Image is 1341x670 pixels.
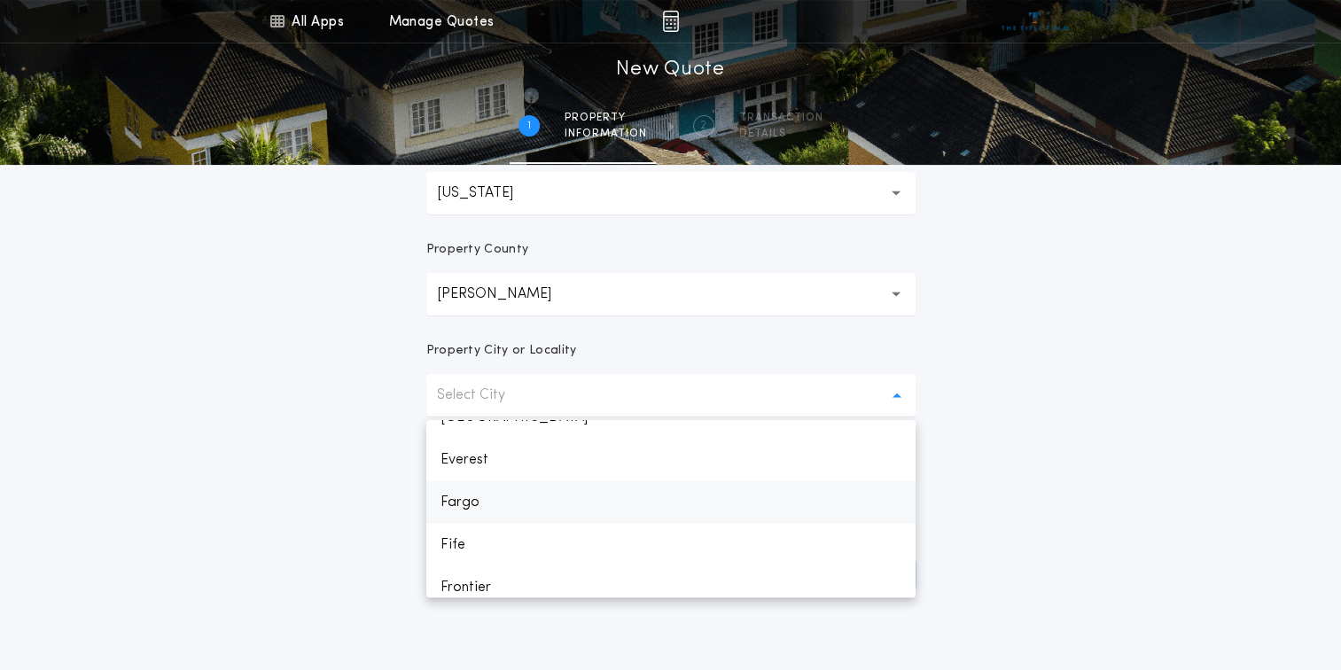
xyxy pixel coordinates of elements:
[426,566,916,609] p: Frontier
[700,119,706,133] h2: 2
[426,342,577,360] p: Property City or Locality
[426,273,916,316] button: [PERSON_NAME]
[565,111,647,125] span: Property
[739,127,823,141] span: details
[1002,12,1068,30] img: vs-icon
[662,11,679,32] img: img
[426,420,916,597] ul: Select City
[437,284,580,305] p: [PERSON_NAME]
[437,183,542,204] p: [US_STATE]
[426,241,529,259] p: Property County
[426,524,916,566] p: Fife
[437,385,534,406] p: Select City
[527,119,531,133] h2: 1
[426,374,916,417] button: Select City
[739,111,823,125] span: Transaction
[565,127,647,141] span: information
[426,439,916,481] p: Everest
[426,481,916,524] p: Fargo
[616,56,724,84] h1: New Quote
[426,172,916,214] button: [US_STATE]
